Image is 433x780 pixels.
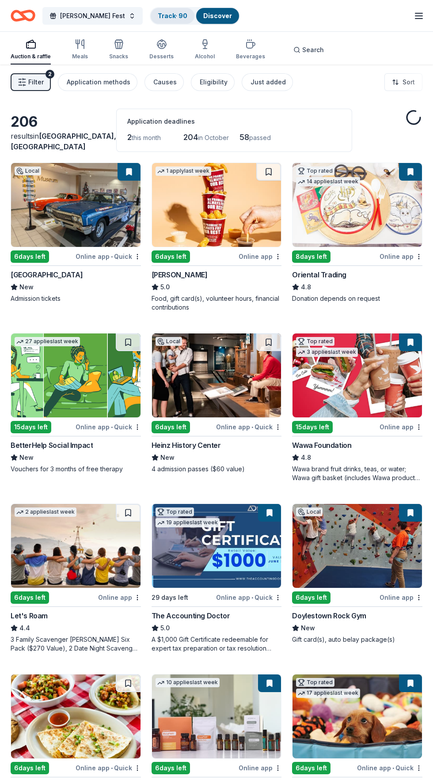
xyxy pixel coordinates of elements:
div: Heinz History Center [152,440,221,451]
span: passed [249,134,271,141]
div: 6 days left [11,762,49,774]
div: Causes [153,77,177,87]
div: results [11,131,106,152]
div: Top rated [156,507,194,516]
div: Online app [380,592,422,603]
span: 2 [127,133,132,142]
div: Online app Quick [76,421,141,432]
div: Let's Roam [11,610,48,621]
div: Online app [98,592,141,603]
span: New [19,452,34,463]
div: Just added [251,77,286,87]
img: Image for BetterHelp Social Impact [11,333,141,417]
div: 15 days left [11,421,51,433]
div: Desserts [149,53,174,60]
div: Local [156,337,182,346]
span: this month [132,134,161,141]
div: 19 applies last week [156,518,220,527]
div: 1 apply last week [156,167,211,176]
img: Image for AACA Museum [11,163,141,247]
div: Auction & raffle [11,53,51,60]
div: Online app Quick [76,762,141,773]
span: Filter [28,77,44,87]
div: 6 days left [292,762,330,774]
button: Desserts [149,35,174,64]
div: Application deadlines [127,116,341,127]
button: Causes [144,73,184,91]
div: 2 applies last week [15,507,76,517]
div: Oriental Trading [292,269,346,280]
button: Alcohol [195,35,215,64]
img: Image for Doylestown Rock Gym [292,504,422,588]
div: Online app Quick [76,251,141,262]
span: New [160,452,175,463]
img: Image for BarkBox [292,674,422,758]
div: Top rated [296,337,334,346]
button: Auction & raffle [11,35,51,64]
div: Alcohol [195,53,215,60]
div: Online app Quick [216,592,281,603]
div: Online app [380,421,422,432]
img: Image for Oriental Trading [292,163,422,247]
div: Local [296,507,323,516]
div: A $1,000 Gift Certificate redeemable for expert tax preparation or tax resolution services—recipi... [152,635,282,653]
div: Online app Quick [216,421,281,432]
span: • [111,253,113,260]
img: Image for The Accounting Doctor [152,504,281,588]
div: 10 applies last week [156,678,220,687]
div: 3 applies last week [296,348,358,357]
div: 206 [11,113,106,131]
button: Search [286,41,331,59]
a: Image for Sheetz1 applylast week6days leftOnline app[PERSON_NAME]5.0Food, gift card(s), volunteer... [152,163,282,312]
a: Track· 90 [158,12,187,19]
span: New [19,282,34,292]
div: Snacks [109,53,128,60]
a: Image for Doylestown Rock GymLocal6days leftOnline appDoylestown Rock GymNewGift card(s), auto be... [292,504,422,644]
div: Doylestown Rock Gym [292,610,366,621]
img: Image for doTERRA [152,674,281,758]
span: • [251,594,253,601]
span: Search [302,45,324,55]
div: 8 days left [292,250,330,263]
a: Discover [203,12,232,19]
div: Online app [239,762,281,773]
span: • [251,424,253,431]
span: in October [198,134,229,141]
span: Sort [403,77,415,87]
div: 14 applies last week [296,177,360,186]
a: Image for Heinz History CenterLocal6days leftOnline app•QuickHeinz History CenterNew4 admission p... [152,333,282,473]
div: Donation depends on request [292,294,422,303]
button: Meals [72,35,88,64]
div: 2 [46,70,54,79]
div: Vouchers for 3 months of free therapy [11,465,141,473]
div: [GEOGRAPHIC_DATA] [11,269,83,280]
a: Image for Wawa FoundationTop rated3 applieslast week15days leftOnline appWawa Foundation4.8Wawa b... [292,333,422,482]
div: 3 Family Scavenger [PERSON_NAME] Six Pack ($270 Value), 2 Date Night Scavenger [PERSON_NAME] Two ... [11,635,141,653]
button: Application methods [58,73,137,91]
button: Track· 90Discover [150,7,240,25]
button: [PERSON_NAME] Fest [42,7,143,25]
div: Top rated [296,167,334,175]
img: Image for Sheetz [152,163,281,247]
div: Online app [380,251,422,262]
div: Online app Quick [357,762,422,773]
div: 6 days left [152,250,190,263]
img: Image for Heinz History Center [152,333,281,417]
button: Filter2 [11,73,51,91]
span: 5.0 [160,282,170,292]
a: Image for AACA MuseumLocal6days leftOnline app•Quick[GEOGRAPHIC_DATA]NewAdmission tickets [11,163,141,303]
a: Image for The Accounting DoctorTop rated19 applieslast week29 days leftOnline app•QuickThe Accoun... [152,504,282,653]
span: in [11,132,116,151]
img: Image for Wawa Foundation [292,333,422,417]
div: Application methods [67,77,130,87]
div: 17 applies last week [296,689,360,698]
div: Online app [239,251,281,262]
div: 6 days left [292,591,330,604]
span: • [111,765,113,772]
span: [GEOGRAPHIC_DATA], [GEOGRAPHIC_DATA] [11,132,116,151]
div: 4 admission passes ($60 value) [152,465,282,473]
span: New [301,623,315,633]
div: Eligibility [200,77,228,87]
button: Snacks [109,35,128,64]
div: The Accounting Doctor [152,610,230,621]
